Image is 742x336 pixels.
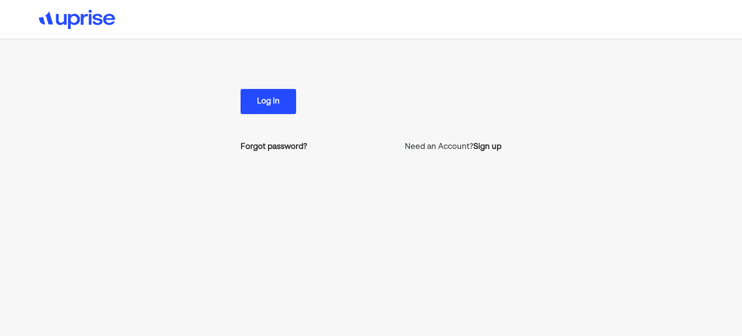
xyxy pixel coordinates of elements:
p: Need an Account? [405,141,501,153]
a: Forgot password? [241,141,307,153]
a: Sign up [473,141,501,153]
button: Log in [241,89,296,114]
